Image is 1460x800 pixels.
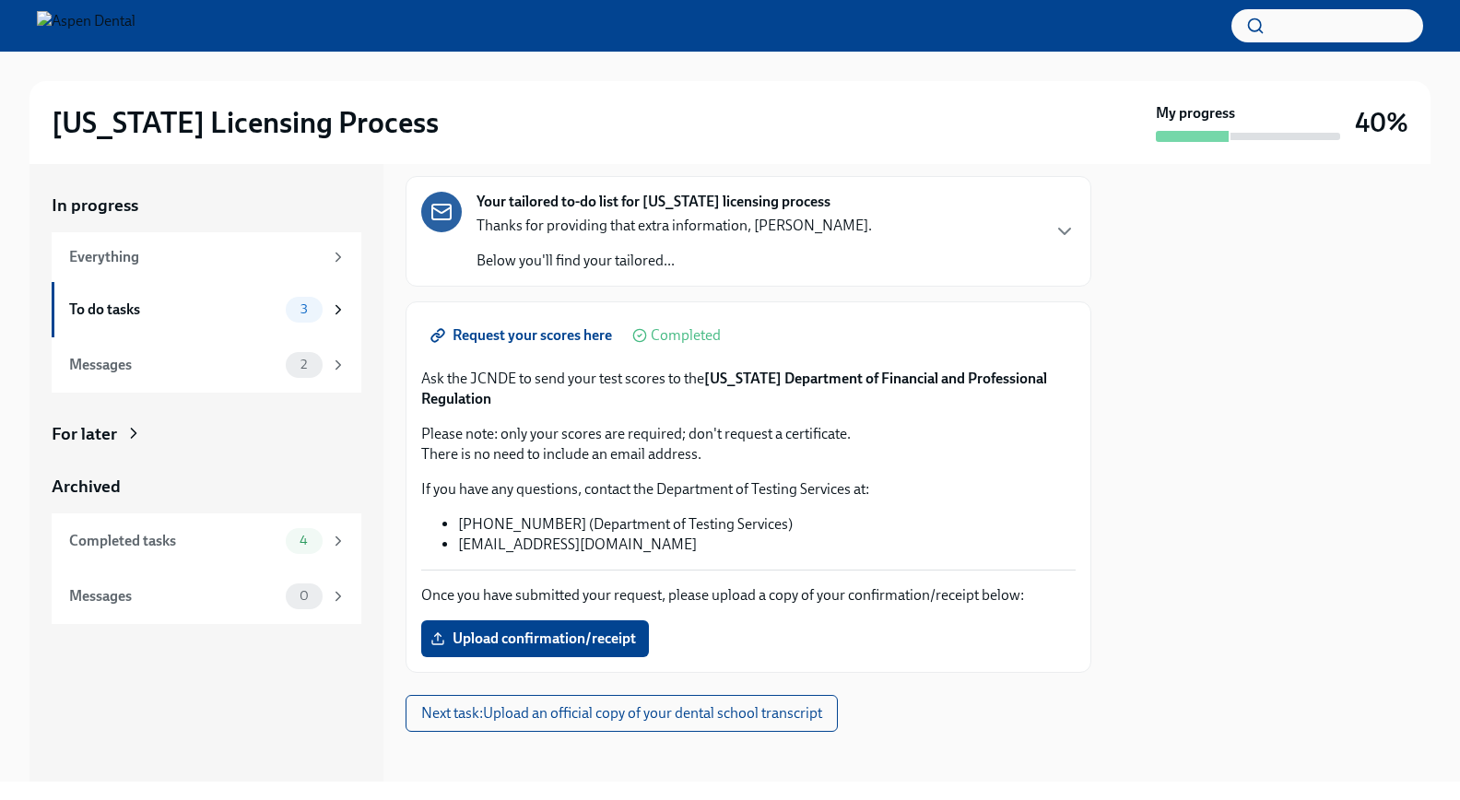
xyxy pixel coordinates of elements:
span: 2 [289,358,318,371]
div: Messages [69,355,278,375]
a: Everything [52,232,361,282]
span: Next task : Upload an official copy of your dental school transcript [421,704,822,723]
button: Next task:Upload an official copy of your dental school transcript [406,695,838,732]
div: Messages [69,586,278,606]
label: Upload confirmation/receipt [421,620,649,657]
p: Thanks for providing that extra information, [PERSON_NAME]. [477,216,872,236]
p: Below you'll find your tailored... [477,251,872,271]
span: 0 [288,589,320,603]
a: Archived [52,475,361,499]
p: Once you have submitted your request, please upload a copy of your confirmation/receipt below: [421,585,1076,606]
h3: 40% [1355,106,1408,139]
a: Messages0 [52,569,361,624]
strong: Your tailored to-do list for [US_STATE] licensing process [477,192,830,212]
div: Completed tasks [69,531,278,551]
span: 3 [289,302,319,316]
li: [PHONE_NUMBER] (Department of Testing Services) [458,514,1076,535]
div: For later [52,422,117,446]
p: Please note: only your scores are required; don't request a certificate. There is no need to incl... [421,424,1076,465]
span: 4 [288,534,319,547]
li: [EMAIL_ADDRESS][DOMAIN_NAME] [458,535,1076,555]
a: Request your scores here [421,317,625,354]
span: Upload confirmation/receipt [434,629,636,648]
div: To do tasks [69,300,278,320]
a: To do tasks3 [52,282,361,337]
img: Aspen Dental [37,11,135,41]
a: For later [52,422,361,446]
a: In progress [52,194,361,218]
span: Completed [651,328,721,343]
div: Everything [69,247,323,267]
p: Ask the JCNDE to send your test scores to the [421,369,1076,409]
a: Messages2 [52,337,361,393]
p: If you have any questions, contact the Department of Testing Services at: [421,479,1076,500]
strong: [US_STATE] Department of Financial and Professional Regulation [421,370,1047,407]
a: Completed tasks4 [52,513,361,569]
span: Request your scores here [434,326,612,345]
h2: [US_STATE] Licensing Process [52,104,439,141]
strong: My progress [1156,103,1235,124]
